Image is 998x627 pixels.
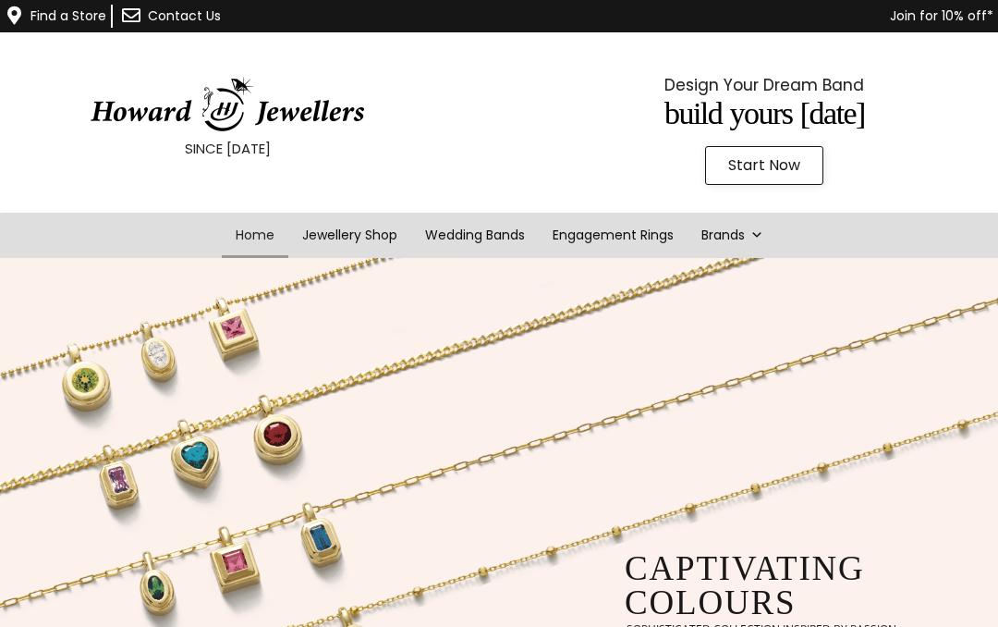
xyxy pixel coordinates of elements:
p: Design Your Dream Band [583,71,945,99]
a: Find a Store [30,6,106,25]
a: Jewellery Shop [288,213,411,258]
a: Contact Us [148,6,221,25]
a: Start Now [705,146,823,185]
p: Join for 10% off* [309,5,993,28]
rs-layer: captivating colours [625,551,865,620]
a: Brands [688,213,777,258]
a: Home [222,213,288,258]
span: Build Yours [DATE] [664,96,865,130]
span: Start Now [728,158,800,173]
a: Wedding Bands [411,213,539,258]
img: HowardJewellersLogo-04 [89,77,366,132]
a: Engagement Rings [539,213,688,258]
p: SINCE [DATE] [46,137,408,161]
